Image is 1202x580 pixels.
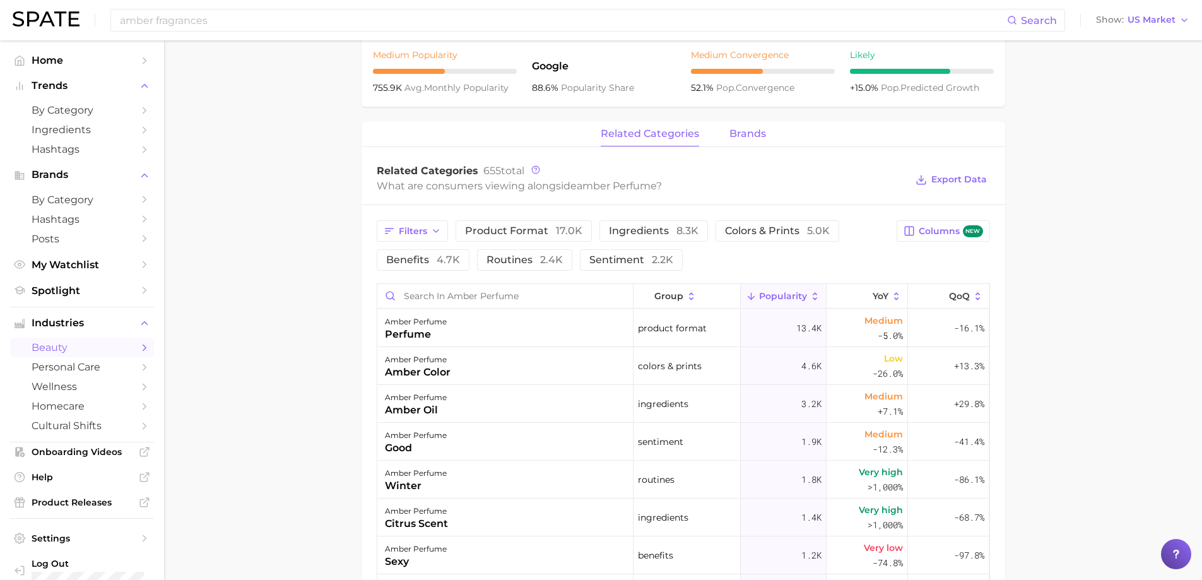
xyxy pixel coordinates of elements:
[32,104,133,116] span: by Category
[10,468,154,487] a: Help
[10,229,154,249] a: Posts
[881,82,900,93] abbr: popularity index
[954,396,984,411] span: +29.8%
[10,210,154,229] a: Hashtags
[10,255,154,275] a: My Watchlist
[638,358,702,374] span: colors & prints
[10,76,154,95] button: Trends
[32,341,133,353] span: beauty
[759,291,807,301] span: Popularity
[32,169,133,181] span: Brands
[801,510,822,525] span: 1.4k
[399,226,427,237] span: Filters
[385,466,447,481] div: amber perfume
[483,165,501,177] span: 655
[32,533,133,544] span: Settings
[873,366,903,381] span: -26.0%
[850,82,881,93] span: +15.0%
[561,82,634,93] span: popularity share
[483,165,524,177] span: total
[385,428,447,443] div: amber perfume
[10,165,154,184] button: Brands
[532,82,561,93] span: 88.6%
[1096,16,1124,23] span: Show
[676,225,698,237] span: 8.3k
[385,352,451,367] div: amber perfume
[807,225,830,237] span: 5.0k
[859,502,903,518] span: Very high
[827,284,908,309] button: YoY
[377,461,989,499] button: amber perfumewinterroutines1.8kVery high>1,000%-86.1%
[638,548,673,563] span: benefits
[897,220,989,242] button: Columnsnew
[10,139,154,159] a: Hashtags
[32,194,133,206] span: by Category
[963,225,983,237] span: new
[741,284,827,309] button: Popularity
[437,254,460,266] span: 4.7k
[725,226,830,236] span: colors & prints
[486,255,563,265] span: routines
[864,540,903,555] span: Very low
[465,226,582,236] span: product format
[13,11,80,27] img: SPATE
[32,54,133,66] span: Home
[633,284,741,309] button: group
[377,165,478,177] span: Related Categories
[32,381,133,393] span: wellness
[691,82,716,93] span: 52.1%
[377,284,633,308] input: Search in amber perfume
[609,226,698,236] span: ingredients
[638,434,683,449] span: sentiment
[10,442,154,461] a: Onboarding Videos
[532,59,676,74] span: Google
[801,434,822,449] span: 1.9k
[919,225,982,237] span: Columns
[931,174,987,185] span: Export Data
[10,377,154,396] a: wellness
[729,128,766,139] span: brands
[373,82,404,93] span: 755.9k
[373,47,517,62] div: Medium Popularity
[385,390,447,405] div: amber perfume
[908,284,989,309] button: QoQ
[32,497,133,508] span: Product Releases
[10,416,154,435] a: cultural shifts
[878,404,903,419] span: +7.1%
[850,47,994,62] div: Likely
[652,254,673,266] span: 2.2k
[873,555,903,571] span: -74.8%
[954,472,984,487] span: -86.1%
[577,180,656,192] span: amber perfume
[32,558,174,569] span: Log Out
[801,396,822,411] span: 3.2k
[691,47,835,62] div: Medium Convergence
[912,171,989,189] button: Export Data
[385,478,447,494] div: winter
[949,291,970,301] span: QoQ
[864,313,903,328] span: Medium
[32,259,133,271] span: My Watchlist
[385,327,447,342] div: perfume
[32,420,133,432] span: cultural shifts
[10,100,154,120] a: by Category
[881,82,979,93] span: predicted growth
[654,291,683,301] span: group
[385,365,451,380] div: amber color
[801,358,822,374] span: 4.6k
[638,396,688,411] span: ingredients
[954,434,984,449] span: -41.4%
[954,321,984,336] span: -16.1%
[377,385,989,423] button: amber perfumeamber oilingredients3.2kMedium+7.1%+29.8%
[859,465,903,480] span: Very high
[954,548,984,563] span: -97.8%
[32,124,133,136] span: Ingredients
[404,82,509,93] span: monthly popularity
[10,338,154,357] a: beauty
[556,225,582,237] span: 17.0k
[377,499,989,536] button: amber perfumecitrus scentingredients1.4kVery high>1,000%-68.7%
[10,50,154,70] a: Home
[32,361,133,373] span: personal care
[32,143,133,155] span: Hashtags
[716,82,794,93] span: convergence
